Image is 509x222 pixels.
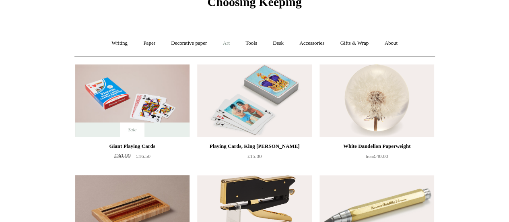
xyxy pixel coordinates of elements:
a: Accessories [292,33,332,54]
a: Art [216,33,237,54]
span: £40.00 [366,153,388,159]
div: White Dandelion Paperweight [321,141,432,151]
a: White Dandelion Paperweight White Dandelion Paperweight [319,64,434,137]
img: White Dandelion Paperweight [319,64,434,137]
span: £15.00 [247,153,262,159]
a: Paper [136,33,163,54]
div: Giant Playing Cards [77,141,188,151]
span: £30.00 [114,153,130,159]
div: Playing Cards, King [PERSON_NAME] [199,141,309,151]
a: White Dandelion Paperweight from£40.00 [319,141,434,174]
a: Decorative paper [164,33,214,54]
a: Giant Playing Cards Giant Playing Cards Sale [75,64,190,137]
a: About [377,33,405,54]
img: Giant Playing Cards [75,64,190,137]
a: Tools [238,33,264,54]
a: Playing Cards, King Charles III Playing Cards, King Charles III [197,64,311,137]
span: £16.50 [136,153,150,159]
a: Desk [266,33,291,54]
a: Choosing Keeping [207,2,301,7]
a: Giant Playing Cards £30.00 £16.50 [75,141,190,174]
span: from [366,154,374,159]
img: Playing Cards, King Charles III [197,64,311,137]
a: Writing [104,33,135,54]
a: Gifts & Wrap [333,33,376,54]
a: Playing Cards, King [PERSON_NAME] £15.00 [197,141,311,174]
span: Sale [120,122,144,137]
